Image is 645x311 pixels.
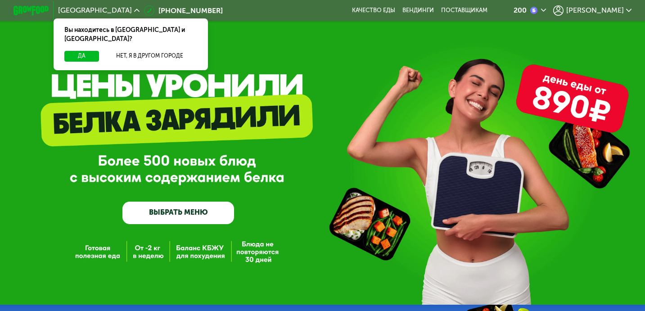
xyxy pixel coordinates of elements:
a: Вендинги [402,7,434,14]
span: [PERSON_NAME] [566,7,624,14]
div: 200 [514,7,527,14]
a: ВЫБРАТЬ МЕНЮ [122,202,234,224]
a: [PHONE_NUMBER] [144,5,223,16]
div: Вы находитесь в [GEOGRAPHIC_DATA] и [GEOGRAPHIC_DATA]? [54,18,207,51]
button: Да [64,51,99,62]
button: Нет, я в другом городе [103,51,197,62]
div: поставщикам [441,7,487,14]
span: [GEOGRAPHIC_DATA] [58,7,132,14]
a: Качество еды [352,7,395,14]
